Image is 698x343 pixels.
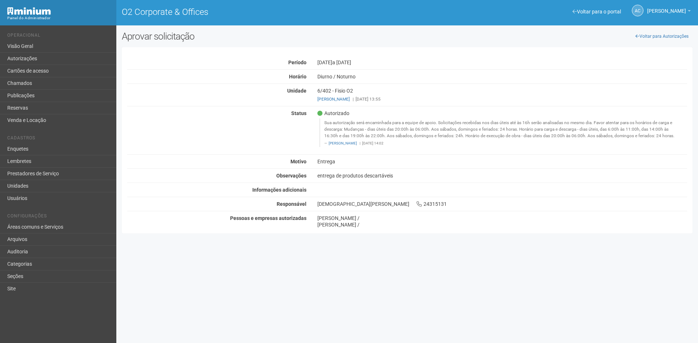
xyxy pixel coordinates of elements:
[332,60,351,65] span: a [DATE]
[360,141,360,145] span: |
[329,141,357,145] a: [PERSON_NAME]
[289,74,306,79] strong: Horário
[7,33,111,40] li: Operacional
[287,88,306,94] strong: Unidade
[291,110,306,116] strong: Status
[312,158,693,165] div: Entrega
[632,5,643,16] a: AC
[353,97,354,102] span: |
[277,201,306,207] strong: Responsável
[573,9,621,15] a: Voltar para o portal
[288,60,306,65] strong: Período
[122,31,402,42] h2: Aprovar solicitação
[324,141,683,146] footer: [DATE] 14:02
[312,59,693,66] div: [DATE]
[230,215,306,221] strong: Pessoas e empresas autorizadas
[647,1,686,14] span: Ana Carla de Carvalho Silva
[317,97,350,102] a: [PERSON_NAME]
[631,31,693,42] a: Voltar para Autorizações
[7,213,111,221] li: Configurações
[290,159,306,164] strong: Motivo
[312,73,693,80] div: Diurno / Noturno
[317,215,687,221] div: [PERSON_NAME] /
[317,96,687,102] div: [DATE] 13:55
[276,173,306,179] strong: Observações
[312,87,693,102] div: 6/402 - Fisio O2
[317,110,349,117] span: Autorizado
[7,15,111,21] div: Painel do Administrador
[312,172,693,179] div: entrega de produtos descartáveis
[317,221,687,228] div: [PERSON_NAME] /
[7,7,51,15] img: Minium
[647,9,691,15] a: [PERSON_NAME]
[312,201,693,207] div: [DEMOGRAPHIC_DATA][PERSON_NAME] 24315131
[252,187,306,193] strong: Informações adicionais
[7,135,111,143] li: Cadastros
[319,118,687,147] blockquote: Sua autorização será encaminhada para a equipe de apoio. Solicitações recebidas nos dias úteis at...
[122,7,402,17] h1: O2 Corporate & Offices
